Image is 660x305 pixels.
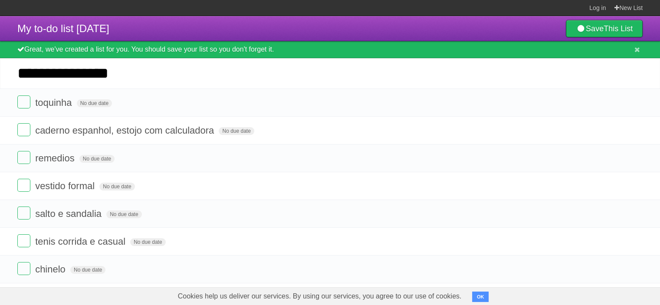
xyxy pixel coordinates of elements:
[106,210,141,218] span: No due date
[77,99,112,107] span: No due date
[17,234,30,247] label: Done
[35,264,68,275] span: chinelo
[130,238,165,246] span: No due date
[17,207,30,220] label: Done
[169,288,470,305] span: Cookies help us deliver our services. By using our services, you agree to our use of cookies.
[79,155,115,163] span: No due date
[17,123,30,136] label: Done
[472,292,489,302] button: OK
[70,266,105,274] span: No due date
[17,95,30,108] label: Done
[35,180,97,191] span: vestido formal
[35,153,76,164] span: remedios
[35,236,128,247] span: tenis corrida e casual
[17,262,30,275] label: Done
[17,179,30,192] label: Done
[17,151,30,164] label: Done
[35,125,216,136] span: caderno espanhol, estojo com calculadora
[99,183,135,190] span: No due date
[219,127,254,135] span: No due date
[35,208,104,219] span: salto e sandalia
[566,20,643,37] a: SaveThis List
[604,24,633,33] b: This List
[35,97,74,108] span: toquinha
[17,23,109,34] span: My to-do list [DATE]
